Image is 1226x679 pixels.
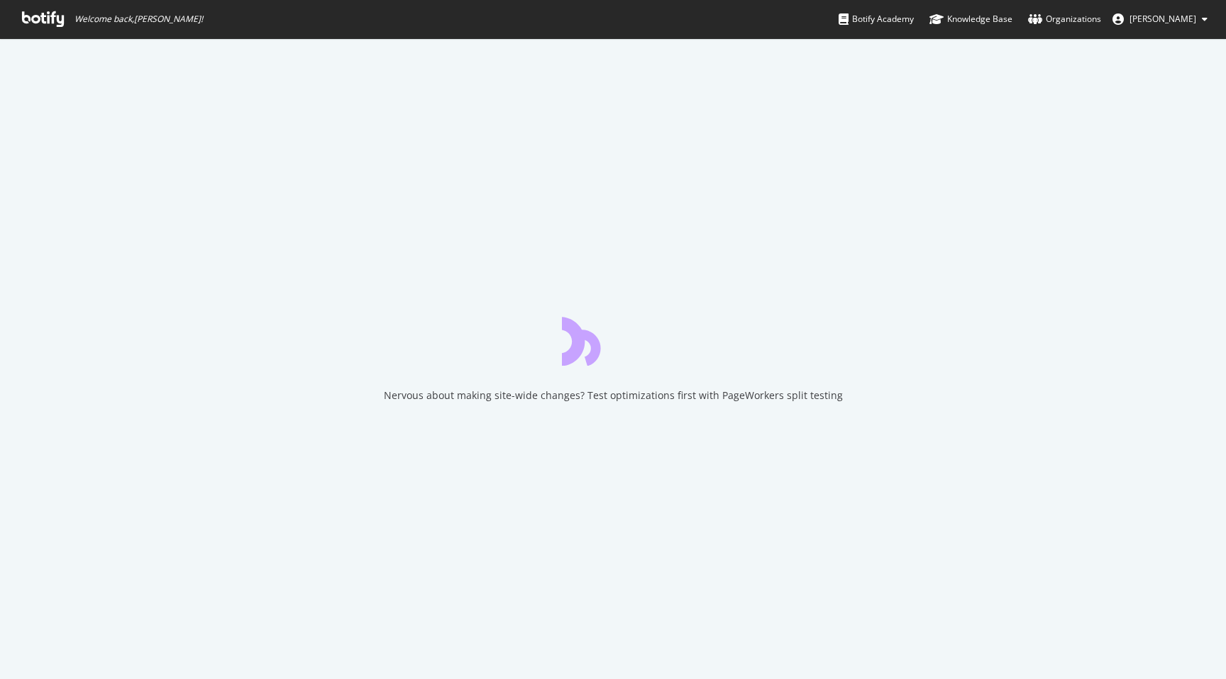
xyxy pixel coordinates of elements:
[1130,13,1196,25] span: Akash Dubey
[74,13,203,25] span: Welcome back, [PERSON_NAME] !
[562,315,664,366] div: animation
[839,12,914,26] div: Botify Academy
[1028,12,1101,26] div: Organizations
[929,12,1012,26] div: Knowledge Base
[384,388,843,403] div: Nervous about making site-wide changes? Test optimizations first with PageWorkers split testing
[1101,8,1219,30] button: [PERSON_NAME]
